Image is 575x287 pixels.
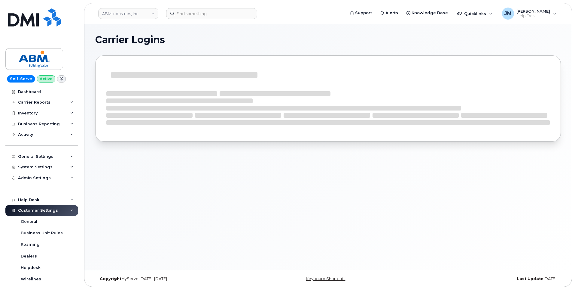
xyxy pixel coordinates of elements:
[95,35,165,44] span: Carrier Logins
[306,276,345,281] a: Keyboard Shortcuts
[406,276,561,281] div: [DATE]
[95,276,251,281] div: MyServe [DATE]–[DATE]
[100,276,121,281] strong: Copyright
[517,276,543,281] strong: Last Update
